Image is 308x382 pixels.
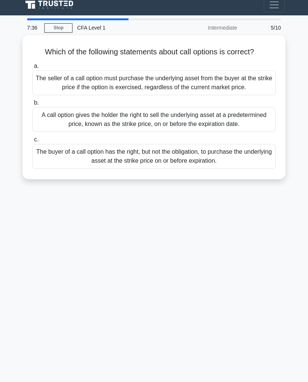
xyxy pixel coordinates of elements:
div: CFA Level 1 [72,20,176,35]
span: c. [34,136,38,142]
span: a. [34,63,39,69]
div: 5/10 [242,20,285,35]
div: Intermediate [176,20,242,35]
span: b. [34,99,39,106]
div: The buyer of a call option has the right, but not the obligation, to purchase the underlying asse... [32,144,276,169]
div: A call option gives the holder the right to sell the underlying asset at a predetermined price, k... [32,107,276,132]
h5: Which of the following statements about call options is correct? [32,47,276,57]
div: 7:36 [23,20,44,35]
a: Stop [44,23,72,33]
div: The seller of a call option must purchase the underlying asset from the buyer at the strike price... [32,70,276,95]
